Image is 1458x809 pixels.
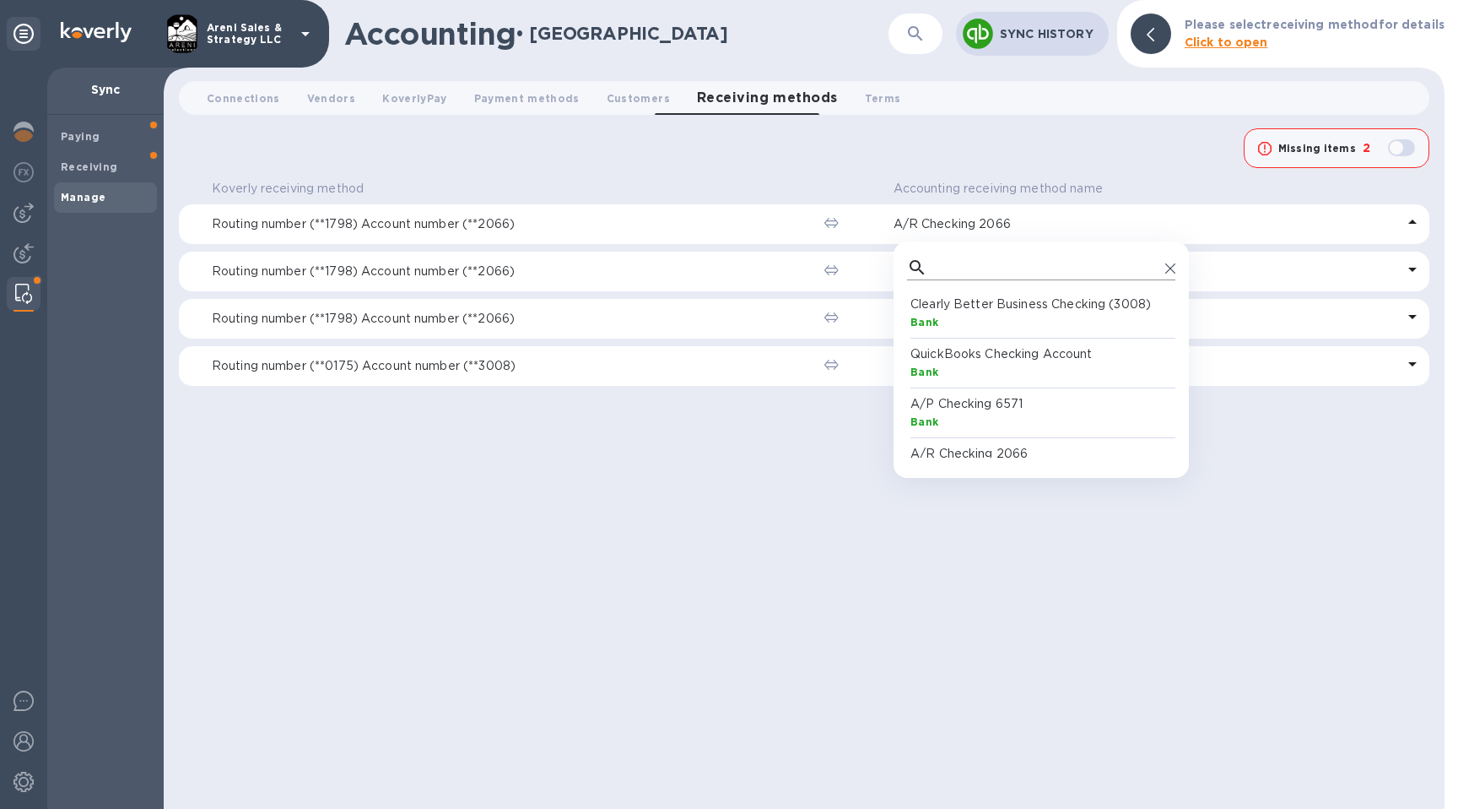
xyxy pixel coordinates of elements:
[910,316,939,328] b: Bank
[61,22,132,42] img: Logo
[1363,139,1370,157] p: 2
[61,160,118,173] b: Receiving
[212,357,812,375] p: Routing number (**0175) Account number (**3008)
[1000,25,1095,42] p: Sync History
[894,180,1103,198] p: Accounting receiving method name
[212,180,386,198] span: Koverly receiving method
[1185,35,1268,49] b: Click to open
[697,86,838,110] span: Receiving methods
[907,289,1175,458] div: grid
[61,130,100,143] b: Paying
[212,310,812,328] p: Routing number (**1798) Account number (**2066)
[61,191,105,204] b: Manage
[910,366,939,378] b: Bank
[212,263,812,280] p: Routing number (**1798) Account number (**2066)
[382,90,446,107] span: KoverlyPay
[7,17,40,51] div: Unpin categories
[910,445,1179,463] p: A/R Checking 2066
[516,23,728,44] h2: • [GEOGRAPHIC_DATA]
[207,90,280,107] span: Connections
[207,22,291,46] p: Areni Sales & Strategy LLC
[607,90,670,107] span: Customers
[910,415,939,428] b: Bank
[13,162,34,182] img: Foreign exchange
[865,90,901,107] span: Terms
[61,81,150,98] p: Sync
[910,395,1179,413] p: A/P Checking 6571
[212,215,812,233] p: Routing number (**1798) Account number (**2066)
[212,180,364,198] p: Koverly receiving method
[910,345,1179,363] p: QuickBooks Checking Account
[474,90,580,107] span: Payment methods
[1185,18,1444,31] b: Please select receiving method for details
[307,90,355,107] span: Vendors
[894,215,1396,233] p: A/R Checking 2066
[910,296,1179,313] p: Clearly Better Business Checking (3008)
[1278,141,1356,156] p: Missing items
[344,16,516,52] h1: Accounting
[1244,128,1429,168] button: Missing items2
[894,180,1125,198] span: Accounting receiving method name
